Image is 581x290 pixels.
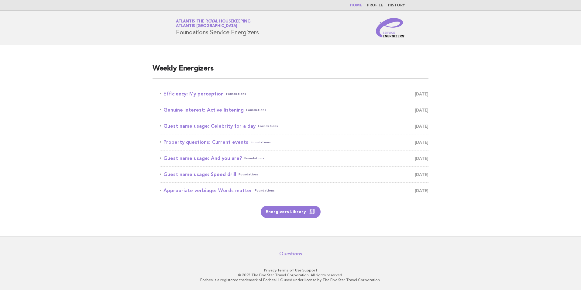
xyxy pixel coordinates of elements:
[367,4,383,7] a: Profile
[415,186,428,195] span: [DATE]
[255,186,275,195] span: Foundations
[415,154,428,163] span: [DATE]
[105,278,476,282] p: Forbes is a registered trademark of Forbes LLC used under license by The Five Star Travel Corpora...
[105,268,476,273] p: · ·
[279,251,302,257] a: Questions
[160,186,428,195] a: Appropriate verbiage: Words matterFoundations [DATE]
[226,90,246,98] span: Foundations
[415,170,428,179] span: [DATE]
[160,138,428,147] a: Property questions: Current eventsFoundations [DATE]
[258,122,278,130] span: Foundations
[264,268,276,272] a: Privacy
[415,106,428,114] span: [DATE]
[415,122,428,130] span: [DATE]
[176,19,250,28] a: Atlantis the Royal HousekeepingAtlantis [GEOGRAPHIC_DATA]
[246,106,266,114] span: Foundations
[244,154,264,163] span: Foundations
[251,138,271,147] span: Foundations
[376,18,405,37] img: Service Energizers
[160,90,428,98] a: Efficiency: My perceptionFoundations [DATE]
[160,170,428,179] a: Guest name usage: Speed drillFoundations [DATE]
[239,170,259,179] span: Foundations
[160,122,428,130] a: Guest name usage: Celebrity for a dayFoundations [DATE]
[160,106,428,114] a: Genuine interest: Active listeningFoundations [DATE]
[388,4,405,7] a: History
[277,268,301,272] a: Terms of Use
[176,20,259,36] h1: Foundations Service Energizers
[261,206,321,218] a: Energizers Library
[350,4,362,7] a: Home
[153,64,428,79] h2: Weekly Energizers
[160,154,428,163] a: Guest name usage: And you are?Foundations [DATE]
[415,138,428,147] span: [DATE]
[415,90,428,98] span: [DATE]
[302,268,317,272] a: Support
[176,24,237,28] span: Atlantis [GEOGRAPHIC_DATA]
[105,273,476,278] p: © 2025 The Five Star Travel Corporation. All rights reserved.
